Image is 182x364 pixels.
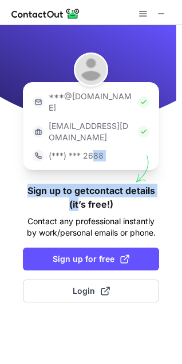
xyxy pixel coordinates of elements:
[33,126,44,137] img: https://contactout.com/extension/app/static/media/login-work-icon.638a5007170bc45168077fde17b29a1...
[53,253,129,265] span: Sign up for free
[33,150,44,161] img: https://contactout.com/extension/app/static/media/login-phone-icon.bacfcb865e29de816d437549d7f4cb...
[23,184,159,211] h1: Sign up to get contact details (it’s free!)
[23,280,159,302] button: Login
[33,96,44,108] img: https://contactout.com/extension/app/static/media/login-email-icon.f64bce713bb5cd1896fef81aa7b14a...
[138,96,149,108] img: Check Icon
[73,285,110,297] span: Login
[23,216,159,238] p: Contact any professional instantly by work/personal emails or phone.
[11,7,80,21] img: ContactOut v5.3.10
[49,91,133,114] p: ***@[DOMAIN_NAME]
[138,126,149,137] img: Check Icon
[23,248,159,270] button: Sign up for free
[49,120,133,143] p: [EMAIL_ADDRESS][DOMAIN_NAME]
